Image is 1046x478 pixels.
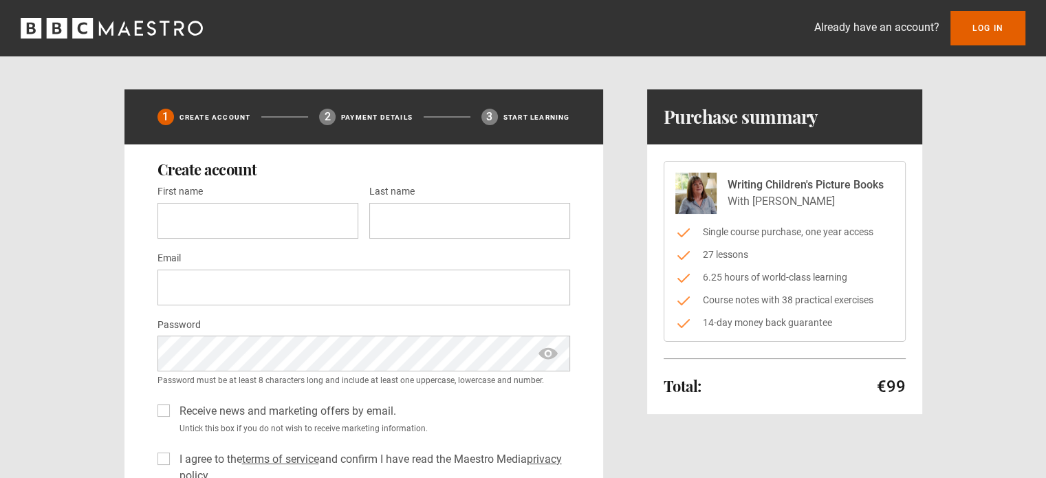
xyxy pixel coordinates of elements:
label: Receive news and marketing offers by email. [174,403,396,420]
p: Create Account [179,112,251,122]
li: Course notes with 38 practical exercises [675,293,894,307]
div: 2 [319,109,336,125]
small: Untick this box if you do not wish to receive marketing information. [174,422,570,435]
h2: Total: [664,378,701,394]
label: Password [157,317,201,334]
div: 1 [157,109,174,125]
li: 14-day money back guarantee [675,316,894,330]
p: €99 [877,376,906,398]
label: Email [157,250,181,267]
p: With [PERSON_NAME] [728,193,884,210]
label: First name [157,184,203,200]
svg: BBC Maestro [21,18,203,39]
li: Single course purchase, one year access [675,225,894,239]
li: 6.25 hours of world-class learning [675,270,894,285]
h2: Create account [157,161,570,177]
a: Log In [950,11,1025,45]
div: 3 [481,109,498,125]
li: 27 lessons [675,248,894,262]
a: terms of service [242,453,319,466]
p: Writing Children's Picture Books [728,177,884,193]
label: Last name [369,184,415,200]
p: Already have an account? [814,19,939,36]
p: Payment details [341,112,413,122]
small: Password must be at least 8 characters long and include at least one uppercase, lowercase and num... [157,374,570,387]
h1: Purchase summary [664,106,818,128]
span: show password [537,336,559,371]
p: Start learning [503,112,570,122]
